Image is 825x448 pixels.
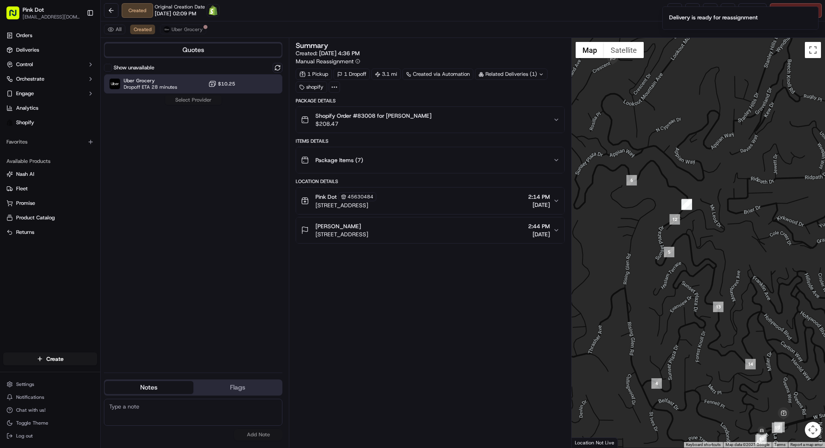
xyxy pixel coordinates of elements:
span: Analytics [16,104,38,112]
button: Notifications [3,392,97,403]
span: Orders [16,32,32,39]
span: Control [16,61,33,68]
button: [PERSON_NAME][STREET_ADDRESS]2:44 PM[DATE] [296,217,564,243]
span: [PERSON_NAME] [315,222,361,230]
div: 📗 [8,181,15,187]
span: Uber Grocery [172,26,203,33]
span: $208.47 [315,120,431,128]
button: Shopify Order #83008 for [PERSON_NAME]$208.47 [296,107,564,133]
span: Engage [16,90,34,97]
div: 5 [664,247,674,257]
div: Favorites [3,135,97,148]
button: Toggle fullscreen view [805,42,821,58]
span: Notifications [16,394,44,400]
button: Manual Reassignment [296,57,360,65]
button: Notes [105,381,193,394]
span: Pylon [80,200,97,206]
div: We're available if you need us! [36,85,111,91]
div: 1 Pickup [296,69,332,80]
button: Control [3,58,97,71]
span: Promise [16,200,35,207]
div: Related Deliveries (1) [475,69,547,80]
button: Product Catalog [3,211,97,224]
button: Package Items (7) [296,147,564,173]
span: [PERSON_NAME] [25,146,65,153]
span: Product Catalog [16,214,55,221]
a: Shopify [3,116,97,129]
button: All [104,25,125,34]
button: Toggle Theme [3,417,97,429]
div: 6 [626,175,637,185]
a: Fleet [6,185,94,192]
span: [STREET_ADDRESS] [315,230,368,238]
div: 3.1 mi [371,69,401,80]
div: Items Details [296,138,564,144]
span: Manual Reassignment [296,57,354,65]
button: Pink Dot [23,6,44,14]
span: 2:14 PM [528,193,550,201]
img: Google [574,437,600,448]
a: Orders [3,29,97,42]
span: API Documentation [76,180,129,188]
a: Product Catalog [6,214,94,221]
button: Fleet [3,182,97,195]
span: Knowledge Base [16,180,62,188]
button: Chat with us! [3,404,97,416]
div: 1 Dropoff [334,69,370,80]
button: Start new chat [137,79,147,89]
div: 2 [755,435,766,445]
p: Welcome 👋 [8,32,147,45]
img: 8571987876998_91fb9ceb93ad5c398215_72.jpg [17,77,31,91]
span: Chat with us! [16,407,46,413]
div: Start new chat [36,77,132,85]
span: Created: [296,49,360,57]
button: Map camera controls [805,422,821,438]
img: uber-new-logo.jpeg [164,26,170,33]
span: Settings [16,381,34,388]
div: 15 [772,423,782,433]
input: Got a question? Start typing here... [21,52,145,60]
button: Uber Grocery [160,25,206,34]
button: Orchestrate [3,73,97,85]
img: David kim [8,139,21,152]
button: Created [130,25,155,34]
a: Deliveries [3,44,97,56]
a: Terms (opens in new tab) [774,442,786,447]
span: Create [46,355,64,363]
button: Promise [3,197,97,210]
span: [DATE] [71,125,88,131]
img: David kim [8,117,21,130]
div: Location Details [296,178,564,185]
div: shopify [296,81,327,93]
span: Deliveries [16,46,39,54]
button: Keyboard shortcuts [686,442,721,448]
div: 💻 [68,181,75,187]
button: Flags [193,381,282,394]
span: Uber Grocery [124,77,177,84]
a: Powered byPylon [57,199,97,206]
button: Log out [3,430,97,442]
span: Toggle Theme [16,420,48,426]
label: Show unavailable [114,64,154,71]
button: Show street map [576,42,604,58]
img: Shopify logo [6,119,13,126]
a: Shopify [207,4,220,17]
span: [DATE] 4:36 PM [319,50,360,57]
img: Shopify [208,6,218,15]
div: 13 [713,302,723,312]
span: • [67,125,70,131]
span: Log out [16,433,33,439]
button: Quotes [105,44,282,56]
div: 4 [651,378,662,389]
a: Report a map error [790,442,823,447]
img: Uber Grocery [110,79,120,89]
div: 11 [682,199,692,210]
span: [DATE] [528,201,550,209]
button: [EMAIL_ADDRESS][DOMAIN_NAME] [23,14,80,20]
span: 2:44 PM [528,222,550,230]
a: Created via Automation [402,69,473,80]
div: Location Not Live [572,438,618,448]
div: Delivery is ready for reassignment [669,13,758,21]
